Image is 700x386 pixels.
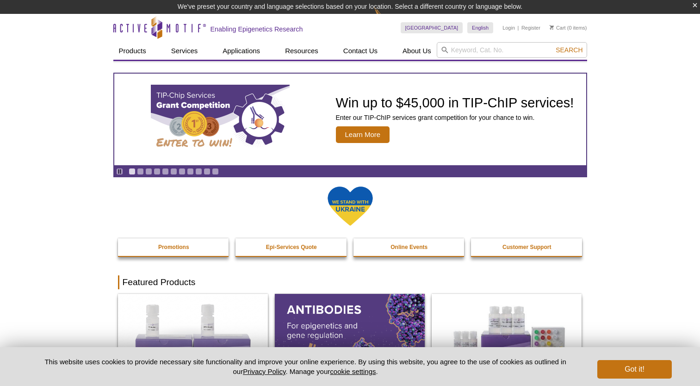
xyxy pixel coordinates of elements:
a: About Us [397,42,437,60]
a: Toggle autoplay [116,168,123,175]
li: (0 items) [550,22,587,33]
a: Contact Us [338,42,383,60]
a: Applications [217,42,266,60]
a: TIP-ChIP Services Grant Competition Win up to $45,000 in TIP-ChIP services! Enter our TIP-ChIP se... [114,74,586,165]
a: Epi-Services Quote [235,238,347,256]
article: TIP-ChIP Services Grant Competition [114,74,586,165]
input: Keyword, Cat. No. [437,42,587,58]
a: Products [113,42,152,60]
img: We Stand With Ukraine [327,186,373,227]
img: DNA Library Prep Kit for Illumina [118,294,268,385]
a: Services [166,42,204,60]
strong: Promotions [158,244,189,250]
a: Cart [550,25,566,31]
a: Go to slide 8 [187,168,194,175]
li: | [518,22,519,33]
a: Go to slide 1 [129,168,136,175]
a: Go to slide 5 [162,168,169,175]
span: Search [556,46,582,54]
a: Go to slide 10 [204,168,211,175]
h2: Enabling Epigenetics Research [211,25,303,33]
a: [GEOGRAPHIC_DATA] [401,22,463,33]
a: Customer Support [471,238,583,256]
img: Change Here [374,7,399,29]
button: Search [553,46,585,54]
img: All Antibodies [275,294,425,385]
a: English [467,22,493,33]
a: Go to slide 6 [170,168,177,175]
a: Go to slide 3 [145,168,152,175]
strong: Customer Support [502,244,551,250]
a: Go to slide 9 [195,168,202,175]
p: This website uses cookies to provide necessary site functionality and improve your online experie... [29,357,582,376]
strong: Online Events [390,244,427,250]
a: Go to slide 7 [179,168,186,175]
span: Learn More [336,126,390,143]
a: Login [502,25,515,31]
img: TIP-ChIP Services Grant Competition [151,85,290,154]
a: Resources [279,42,324,60]
a: Online Events [353,238,465,256]
a: Privacy Policy [243,367,285,375]
a: Go to slide 2 [137,168,144,175]
p: Enter our TIP-ChIP services grant competition for your chance to win. [336,113,574,122]
button: Got it! [597,360,671,379]
a: Go to slide 4 [154,168,161,175]
a: Go to slide 11 [212,168,219,175]
h2: Featured Products [118,275,582,289]
img: CUT&Tag-IT® Express Assay Kit [432,294,582,385]
img: Your Cart [550,25,554,30]
h2: Win up to $45,000 in TIP-ChIP services! [336,96,574,110]
a: Promotions [118,238,230,256]
a: Register [521,25,540,31]
strong: Epi-Services Quote [266,244,317,250]
button: cookie settings [330,367,376,375]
